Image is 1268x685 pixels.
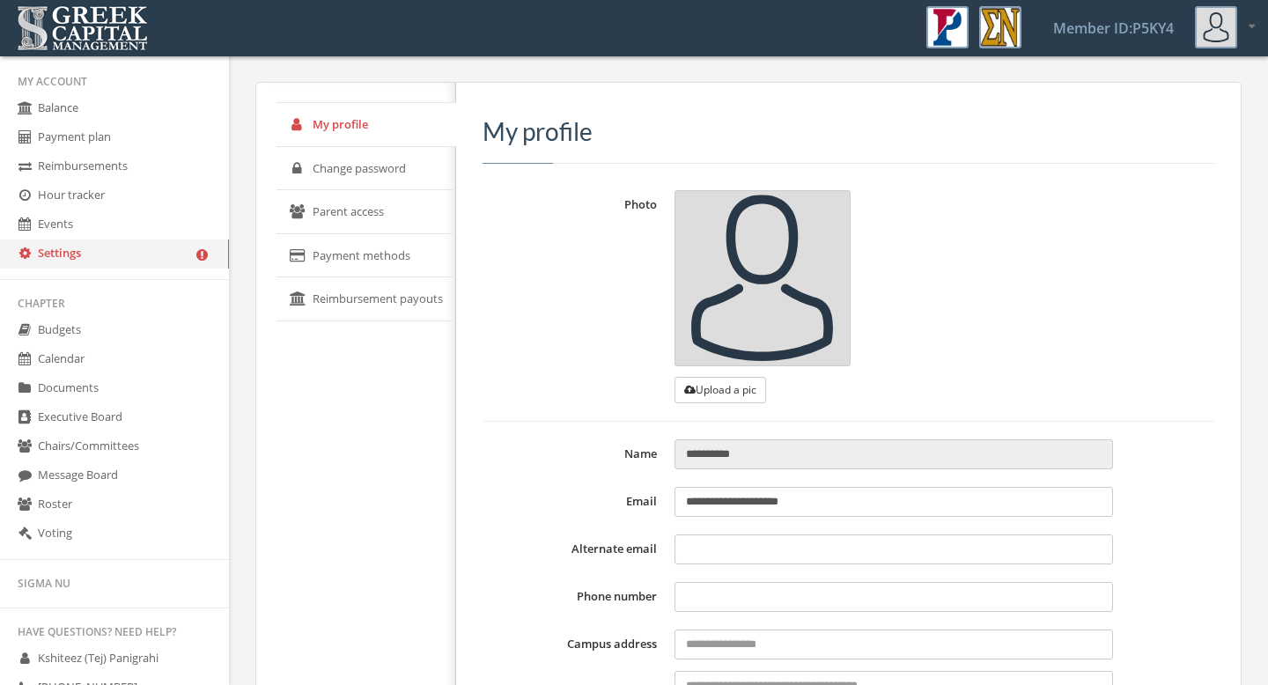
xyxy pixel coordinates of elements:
[1032,1,1195,55] a: Member ID: P5KY4
[483,487,666,517] label: Email
[276,190,456,234] a: Parent access
[483,582,666,612] label: Phone number
[276,103,456,147] a: My profile
[38,650,158,666] span: Kshiteez (Tej) Panigrahi
[675,377,766,403] button: Upload a pic
[276,277,456,321] a: Reimbursement payouts
[276,234,456,278] a: Payment methods
[483,534,666,564] label: Alternate email
[483,118,1214,145] h3: My profile
[276,147,456,191] a: Change password
[483,190,666,403] label: Photo
[483,439,666,469] label: Name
